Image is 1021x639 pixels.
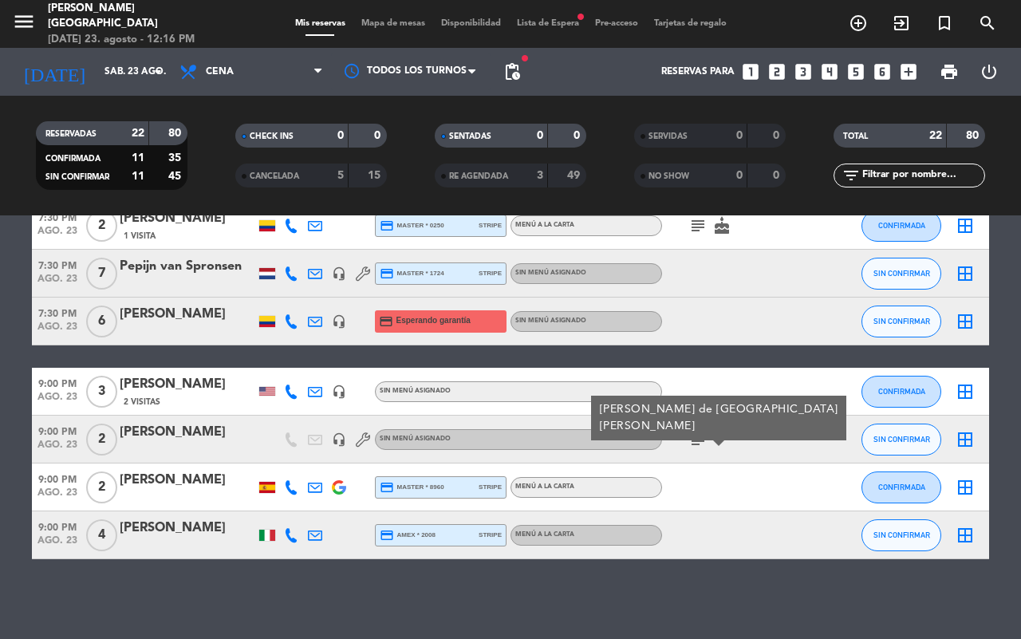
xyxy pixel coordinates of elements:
strong: 0 [736,170,743,181]
i: looks_6 [872,61,893,82]
span: Menú a la carta [515,222,574,228]
i: cake [712,216,731,235]
i: border_all [956,264,975,283]
img: google-logo.png [332,480,346,495]
span: ago. 23 [32,487,83,506]
span: amex * 2008 [380,528,436,542]
span: 6 [86,306,117,337]
button: SIN CONFIRMAR [861,519,941,551]
strong: 80 [966,130,982,141]
span: 9:00 PM [32,469,83,487]
span: stripe [479,530,502,540]
strong: 3 [537,170,543,181]
i: filter_list [842,166,861,185]
i: looks_one [740,61,761,82]
span: Lista de Espera [509,19,587,28]
i: search [978,14,997,33]
strong: 0 [337,130,344,141]
span: CONFIRMADA [878,483,925,491]
button: CONFIRMADA [861,471,941,503]
div: [DATE] 23. agosto - 12:16 PM [48,32,243,48]
span: Reservas para [661,66,735,77]
div: LOG OUT [969,48,1009,96]
span: stripe [479,482,502,492]
i: headset_mic [332,385,346,399]
span: Tarjetas de regalo [646,19,735,28]
span: SIN CONFIRMAR [45,173,109,181]
span: Mis reservas [287,19,353,28]
span: Sin menú asignado [515,270,586,276]
span: Cena [206,66,234,77]
strong: 0 [574,130,583,141]
strong: 0 [374,130,384,141]
button: CONFIRMADA [861,376,941,408]
span: SERVIDAS [648,132,688,140]
i: border_all [956,526,975,545]
i: credit_card [380,219,394,233]
i: add_box [898,61,919,82]
span: ago. 23 [32,274,83,292]
strong: 0 [773,130,783,141]
span: CHECK INS [250,132,294,140]
span: ago. 23 [32,440,83,458]
strong: 49 [567,170,583,181]
span: Sin menú asignado [515,318,586,324]
i: looks_3 [793,61,814,82]
strong: 22 [132,128,144,139]
span: CONFIRMADA [878,387,925,396]
strong: 35 [168,152,184,164]
i: arrow_drop_down [148,62,168,81]
button: menu [12,10,36,39]
i: headset_mic [332,432,346,447]
span: fiber_manual_record [576,12,585,22]
i: add_circle_outline [849,14,868,33]
div: [PERSON_NAME] [120,518,255,538]
button: CONFIRMADA [861,210,941,242]
span: TOTAL [843,132,868,140]
i: turned_in_not [935,14,954,33]
i: border_all [956,478,975,497]
strong: 11 [132,171,144,182]
span: master * 1724 [380,266,444,281]
span: print [940,62,959,81]
span: SIN CONFIRMAR [873,269,930,278]
i: border_all [956,216,975,235]
div: Pepijn van Spronsen [120,256,255,277]
i: credit_card [380,480,394,495]
span: master * 0250 [380,219,444,233]
span: ago. 23 [32,392,83,410]
strong: 0 [537,130,543,141]
strong: 15 [368,170,384,181]
i: looks_two [767,61,787,82]
span: Menú a la carta [515,531,574,538]
div: [PERSON_NAME] [120,470,255,491]
span: master * 8960 [380,480,444,495]
i: credit_card [379,314,393,329]
input: Filtrar por nombre... [861,167,984,184]
span: Esperando garantía [396,314,471,327]
i: border_all [956,312,975,331]
strong: 5 [337,170,344,181]
span: NO SHOW [648,172,689,180]
span: ago. 23 [32,321,83,340]
strong: 11 [132,152,144,164]
i: border_all [956,382,975,401]
span: SENTADAS [449,132,491,140]
button: SIN CONFIRMAR [861,306,941,337]
span: CANCELADA [250,172,299,180]
span: Disponibilidad [433,19,509,28]
strong: 22 [929,130,942,141]
span: 2 [86,424,117,456]
div: [PERSON_NAME] [120,304,255,325]
span: 7 [86,258,117,290]
span: 9:00 PM [32,373,83,392]
i: credit_card [380,528,394,542]
span: 7:30 PM [32,255,83,274]
i: subject [688,216,708,235]
span: Pre-acceso [587,19,646,28]
span: Sin menú asignado [380,388,451,394]
span: SIN CONFIRMAR [873,317,930,325]
i: [DATE] [12,54,97,89]
i: exit_to_app [892,14,911,33]
span: SIN CONFIRMAR [873,531,930,539]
